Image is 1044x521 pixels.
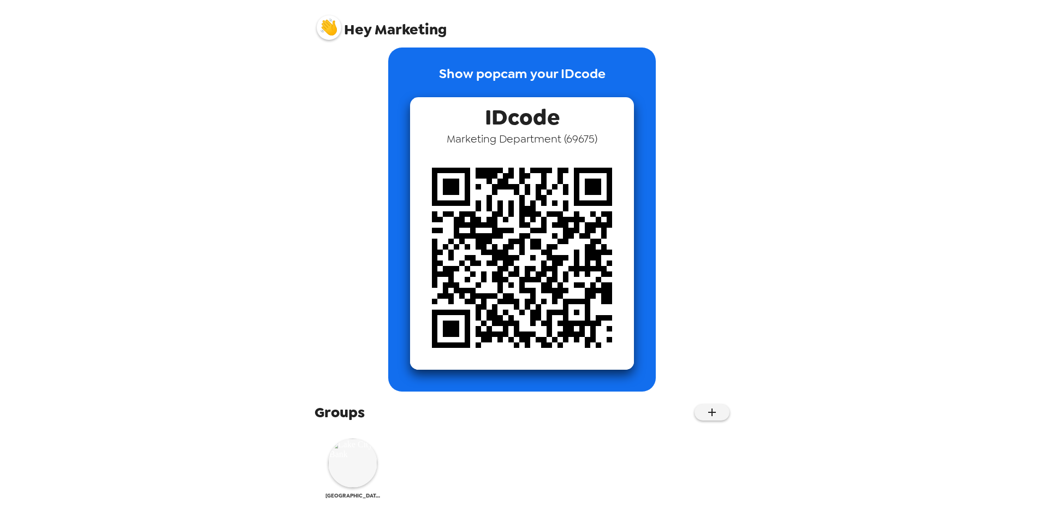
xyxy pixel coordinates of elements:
[328,439,377,488] img: Lake City Bank
[439,64,606,97] p: Show popcam your IDcode
[325,492,380,499] span: [GEOGRAPHIC_DATA]
[344,20,371,39] span: Hey
[410,146,634,370] img: qr code
[317,15,341,40] img: profile pic
[317,10,447,37] span: Marketing
[485,97,560,132] span: IDcode
[315,402,365,422] span: Groups
[447,132,597,146] span: Marketing Department ( 69675 )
